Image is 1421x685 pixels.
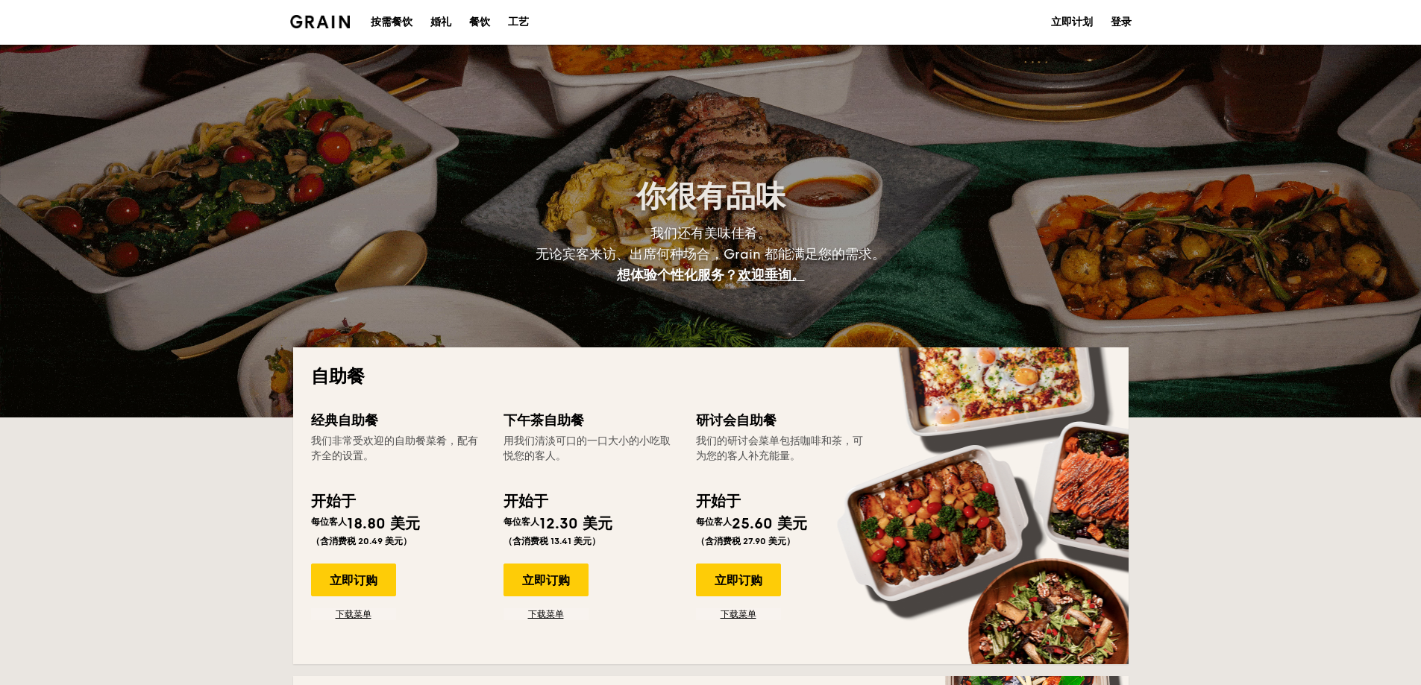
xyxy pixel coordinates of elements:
font: 按需餐饮 [371,16,413,28]
font: 欢迎垂询。 [738,267,805,283]
font: 开始于 [311,493,356,511]
a: 下载菜单 [504,608,589,620]
font: 自助餐 [311,366,365,388]
font: 下午茶自助餐 [504,412,584,429]
font: 18.80 美元 [347,515,420,533]
font: 婚礼 [430,16,451,28]
a: 标识 [290,15,351,28]
font: 立即订购 [522,573,570,587]
font: 无论宾客来访、出席何种场合，Grain 都能满足您的需求。 [536,246,885,262]
font: 下载菜单 [336,609,371,619]
font: 我们还有美味佳肴。 [650,225,771,242]
img: 粮食 [290,15,351,28]
font: （含消费税 27.90 美元） [696,536,795,546]
font: 工艺 [508,16,529,28]
font: 我们非常受欢迎的自助餐菜肴，配有齐全的设置。 [311,435,478,462]
font: 每位客人 [504,517,539,527]
font: 立即订购 [715,573,762,587]
font: 你很有品味 [636,179,785,215]
font: 餐饮 [469,16,490,28]
font: 想体验个性化服务？ [617,267,738,283]
font: 研讨会自助餐 [696,412,777,429]
font: 开始于 [696,493,741,511]
font: 登录 [1111,16,1132,28]
font: 用我们清淡可口的一口大小的小吃取悦您的客人。 [504,435,671,462]
a: 下载菜单 [696,608,781,620]
font: （含消费税 13.41 美元） [504,536,600,546]
font: 下载菜单 [528,609,564,619]
font: 立即计划 [1051,16,1093,28]
font: （含消费税 20.49 美元） [311,536,412,546]
font: 立即订购 [330,573,377,587]
font: 每位客人 [311,517,347,527]
font: 我们的研讨会菜单包括咖啡和茶，可为您的客人补充能量。 [696,435,863,462]
font: 开始于 [504,493,548,511]
font: 下载菜单 [721,609,756,619]
font: 经典自助餐 [311,412,378,429]
font: 25.60 美元 [732,515,807,533]
a: 下载菜单 [311,608,396,620]
font: 12.30 美元 [539,515,612,533]
font: 每位客人 [696,517,732,527]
